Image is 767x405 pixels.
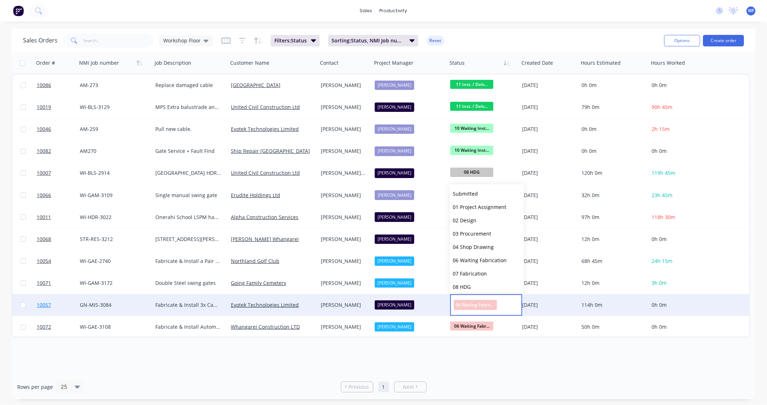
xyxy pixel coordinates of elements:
div: [PERSON_NAME] [321,147,366,155]
div: Double Steel swing gates [155,279,222,287]
div: [PERSON_NAME] [375,103,414,112]
span: Filters: Status [274,37,307,44]
span: 06 Waiting Fabrication [453,257,507,264]
div: Replace damaged cable [155,82,222,89]
span: 90h 45m [652,104,672,110]
div: [PERSON_NAME] [321,214,366,221]
span: 10 Waiting Inst... [450,146,493,155]
div: Order # [36,59,55,67]
div: productivity [376,5,411,16]
div: [DATE] [522,104,576,111]
div: [DATE] [522,169,576,177]
div: [DATE] [522,258,576,265]
span: 10068 [37,236,51,243]
div: [PERSON_NAME] [321,236,366,243]
div: [PERSON_NAME] [375,278,414,288]
ul: Pagination [338,382,429,392]
span: 04 Shop Drawing [453,244,494,250]
h1: Sales Orders [23,37,58,44]
div: [DATE] [522,126,576,133]
div: [PERSON_NAME] [321,104,366,111]
div: [DATE] [522,236,576,243]
a: Ship Repair [GEOGRAPHIC_DATA] [231,147,310,154]
div: 0h 0m [581,82,643,89]
a: 10072 [37,316,80,338]
span: 08 HDG [453,283,471,290]
span: 0h 0m [652,323,667,330]
span: 10072 [37,323,51,331]
a: United Civil Construction Ltd [231,169,300,176]
div: NMI Job number [79,59,119,67]
div: [DATE] [522,323,576,331]
a: 10086 [37,74,80,96]
span: 2h 15m [652,126,670,132]
div: [PERSON_NAME] [375,212,414,222]
span: 02 Design [453,217,476,224]
div: Gate Service + Fault Find [155,147,222,155]
a: United Civil Construction Ltd [231,104,300,110]
a: 10066 [37,185,80,206]
span: 10 Waiting Inst... [450,124,493,133]
div: AM-259 [80,126,146,133]
a: [PERSON_NAME] Whangarei [231,236,299,242]
a: Going Family Cemetery [231,279,286,286]
div: [PERSON_NAME] [321,126,366,133]
div: Hours Estimated [581,59,621,67]
div: [DATE] [522,82,576,89]
span: 119h 45m [652,169,675,176]
div: Created Date [521,59,553,67]
div: WI-GAM-3109 [80,192,146,199]
a: Erudite Holdings Ltd [231,192,280,199]
div: [PERSON_NAME] [321,323,366,331]
div: AM-273 [80,82,146,89]
div: 79h 0m [581,104,643,111]
span: 24h 15m [652,258,672,264]
span: 11 Inst. / Delv... [450,80,493,89]
div: [PERSON_NAME] [375,190,414,200]
a: Next page [394,383,426,391]
span: 03 Procurement [453,230,491,237]
div: 114h 0m [581,301,643,309]
div: [PERSON_NAME] [321,192,366,199]
div: [STREET_ADDRESS][PERSON_NAME] [155,236,222,243]
a: [GEOGRAPHIC_DATA] [231,82,280,88]
a: 10082 [37,140,80,162]
div: 50h 0m [581,323,643,331]
div: WI-BLS-3129 [80,104,146,111]
div: [DATE] [522,301,576,309]
span: 3h 0m [652,279,667,286]
div: Fabricate & Install 3x Camera poles [155,301,222,309]
div: WI-BLS-2914 [80,169,146,177]
input: Search... [83,33,154,48]
div: Contact [320,59,338,67]
span: 10086 [37,82,51,89]
a: 10071 [37,272,80,294]
div: [PERSON_NAME] [321,258,366,265]
div: [PERSON_NAME] [321,279,366,287]
a: Previous page [341,383,373,391]
div: 120h 0m [581,169,643,177]
div: WI-GAM-3172 [80,279,146,287]
div: [PERSON_NAME] [321,301,366,309]
div: Job Description [155,59,191,67]
div: [DATE] [522,214,576,221]
div: [PERSON_NAME] [375,235,414,244]
div: [PERSON_NAME] [375,300,414,310]
button: Submitted [450,187,524,200]
div: [PERSON_NAME] van der [PERSON_NAME] [321,169,366,177]
div: WI-GAE-2740 [80,258,146,265]
div: [PERSON_NAME] [375,81,414,90]
a: Page 1 is your current page [378,382,389,392]
div: WI-HDR-3022 [80,214,146,221]
button: 01 Project Assignment [450,200,524,214]
a: Northland Golf Club [231,258,279,264]
span: 06 Waiting Fabr... [450,322,493,331]
span: 01 Project Assignment [453,204,506,210]
div: AM270 [80,147,146,155]
button: 06 Waiting Fabrication [450,254,524,267]
a: Evotek Technologies Limited [231,301,299,308]
span: Workshop Floor [163,37,201,44]
div: [DATE] [522,147,576,155]
button: Options [664,35,700,46]
button: Create order [703,35,744,46]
